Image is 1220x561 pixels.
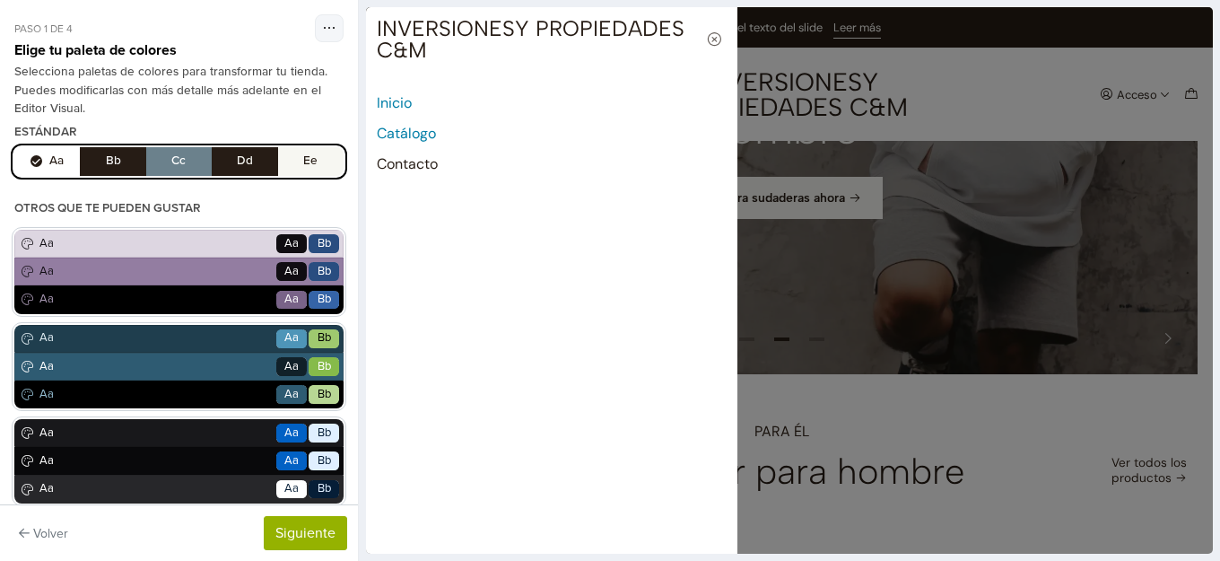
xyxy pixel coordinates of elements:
span: Aa [36,329,274,347]
h3: Elige tu paleta de colores [14,42,177,59]
span: Aa [284,480,299,498]
span: Bb [318,329,331,347]
button: Volver [11,520,76,548]
div: Selecciona paletas de colores para transformar tu tienda. Puedes modificarlas con más detalle más... [14,63,344,118]
h5: INVERSIONESY PROPIEDADES C&M [11,11,336,54]
span: Bb [318,425,331,443]
span: Aa [36,386,274,404]
button: Cerrar [336,21,361,45]
span: Bb [318,291,331,309]
span: Aa [36,425,274,443]
a: Contacto [11,142,361,172]
span: Aa [284,235,299,253]
span: Bb [318,452,331,470]
span: Aa [284,291,299,309]
span: Aa [36,291,274,309]
span: Aa [36,480,274,498]
span: Aa [36,235,274,253]
span: Bb [318,358,331,376]
h4: Otros que te pueden gustar [14,201,201,215]
a: Catálogo [11,111,361,142]
button: AaBbCcDdEe [14,147,344,176]
h4: Estándar [14,125,77,139]
button: AaAaBbAaAaBbAaAaBb [14,325,344,409]
span: Aa [284,452,299,470]
button: AaAaBbAaAaBbAaAaBb [14,419,344,504]
button: Siguiente [264,516,347,550]
span: Aa [36,358,274,376]
span: Aa [284,425,299,443]
span: Paso 1 de 4 [14,21,73,37]
span: Bb [318,235,331,253]
span: Aa [284,358,299,376]
span: Aa [284,329,299,347]
span: Bb [318,480,331,498]
a: Inicio [11,81,361,111]
span: Aa [36,452,274,470]
span: Bb [318,386,331,404]
button: AaAaBbAaAaBbAaAaBb [14,230,344,314]
span: Aa [284,263,299,281]
span: Aa [36,263,274,281]
span: Aa [284,386,299,404]
span: Bb [318,263,331,281]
